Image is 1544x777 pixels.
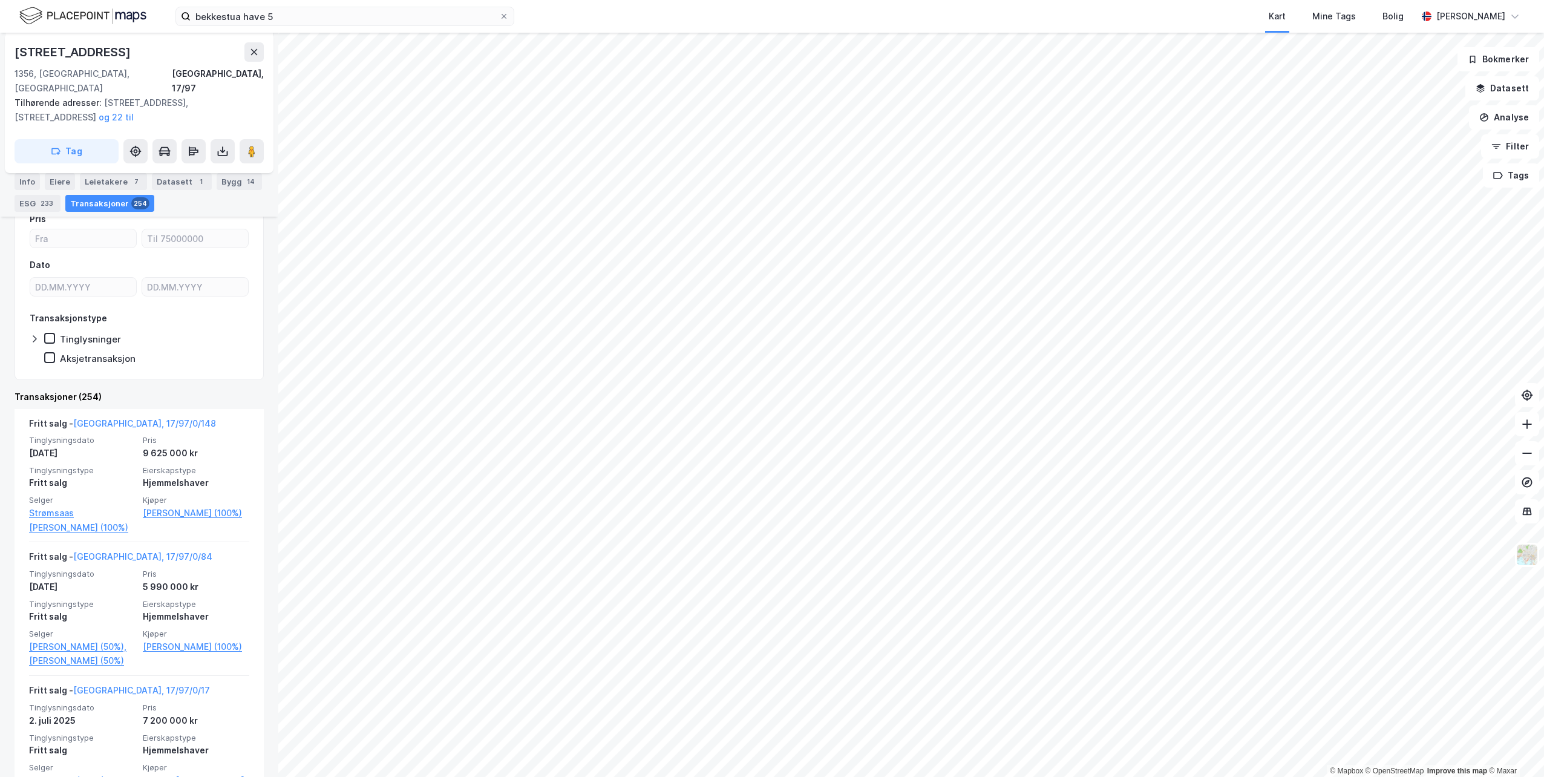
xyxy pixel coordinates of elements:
div: Kontrollprogram for chat [1483,719,1544,777]
button: Tags [1483,163,1539,188]
input: Til 75000000 [142,229,248,248]
a: [GEOGRAPHIC_DATA], 17/97/0/84 [73,551,212,562]
span: Tinglysningsdato [29,569,136,579]
button: Bokmerker [1457,47,1539,71]
div: Mine Tags [1312,9,1356,24]
button: Tag [15,139,119,163]
div: [STREET_ADDRESS] [15,42,133,62]
a: Mapbox [1330,767,1363,775]
div: Transaksjoner (254) [15,390,264,404]
div: 2. juli 2025 [29,713,136,728]
span: Eierskapstype [143,465,249,476]
div: Dato [30,258,50,272]
div: 5 990 000 kr [143,580,249,594]
span: Tilhørende adresser: [15,97,104,108]
span: Tinglysningstype [29,599,136,609]
div: Eiere [45,173,75,190]
img: logo.f888ab2527a4732fd821a326f86c7f29.svg [19,5,146,27]
div: [DATE] [29,446,136,461]
div: 14 [244,175,257,188]
div: Datasett [152,173,212,190]
input: DD.MM.YYYY [30,278,136,296]
div: Fritt salg - [29,549,212,569]
a: [GEOGRAPHIC_DATA], 17/97/0/17 [73,685,210,695]
a: [PERSON_NAME] (50%), [29,640,136,654]
span: Tinglysningstype [29,733,136,743]
span: Pris [143,435,249,445]
div: Hjemmelshaver [143,476,249,490]
div: 1 [195,175,207,188]
a: Improve this map [1427,767,1487,775]
a: [GEOGRAPHIC_DATA], 17/97/0/148 [73,418,216,428]
div: Hjemmelshaver [143,609,249,624]
div: [DATE] [29,580,136,594]
div: Info [15,173,40,190]
div: [GEOGRAPHIC_DATA], 17/97 [172,67,264,96]
div: [PERSON_NAME] [1436,9,1505,24]
button: Filter [1481,134,1539,159]
div: Fritt salg - [29,683,210,703]
span: Selger [29,762,136,773]
a: [PERSON_NAME] (100%) [143,506,249,520]
input: Søk på adresse, matrikkel, gårdeiere, leietakere eller personer [191,7,499,25]
input: DD.MM.YYYY [142,278,248,296]
div: 7 [130,175,142,188]
span: Eierskapstype [143,733,249,743]
div: Pris [30,212,46,226]
div: Kart [1269,9,1286,24]
a: [PERSON_NAME] (50%) [29,654,136,668]
div: ESG [15,195,61,212]
div: 233 [38,197,56,209]
button: Analyse [1469,105,1539,129]
a: Strømsaas [PERSON_NAME] (100%) [29,506,136,535]
div: [STREET_ADDRESS], [STREET_ADDRESS] [15,96,254,125]
div: Tinglysninger [60,333,121,345]
div: Transaksjonstype [30,311,107,326]
div: Fritt salg - [29,416,216,436]
span: Kjøper [143,629,249,639]
a: OpenStreetMap [1366,767,1424,775]
span: Tinglysningsdato [29,435,136,445]
img: Z [1516,543,1539,566]
div: Bygg [217,173,262,190]
span: Tinglysningstype [29,465,136,476]
div: Fritt salg [29,609,136,624]
span: Selger [29,495,136,505]
span: Kjøper [143,495,249,505]
span: Selger [29,629,136,639]
span: Pris [143,569,249,579]
div: Fritt salg [29,476,136,490]
div: 9 625 000 kr [143,446,249,461]
span: Tinglysningsdato [29,703,136,713]
div: Fritt salg [29,743,136,758]
div: 7 200 000 kr [143,713,249,728]
input: Fra [30,229,136,248]
iframe: Chat Widget [1483,719,1544,777]
div: Bolig [1382,9,1404,24]
a: [PERSON_NAME] (100%) [143,640,249,654]
div: Leietakere [80,173,147,190]
button: Datasett [1465,76,1539,100]
div: Hjemmelshaver [143,743,249,758]
span: Eierskapstype [143,599,249,609]
div: Aksjetransaksjon [60,353,136,364]
div: 254 [131,197,149,209]
div: Transaksjoner [65,195,154,212]
div: 1356, [GEOGRAPHIC_DATA], [GEOGRAPHIC_DATA] [15,67,172,96]
span: Pris [143,703,249,713]
span: Kjøper [143,762,249,773]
